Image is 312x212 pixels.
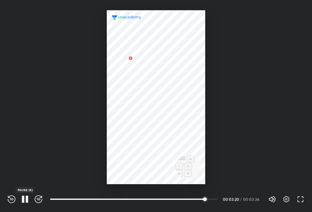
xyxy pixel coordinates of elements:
[112,15,141,20] img: logo.2a7e12a2.svg
[240,197,242,201] div: /
[16,187,34,193] div: PAUSE (K)
[243,197,261,201] div: 00:03:36
[127,54,135,62] img: wMgqJGBwKWe8AAAAABJRU5ErkJggg==
[223,197,239,201] div: 00:03:20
